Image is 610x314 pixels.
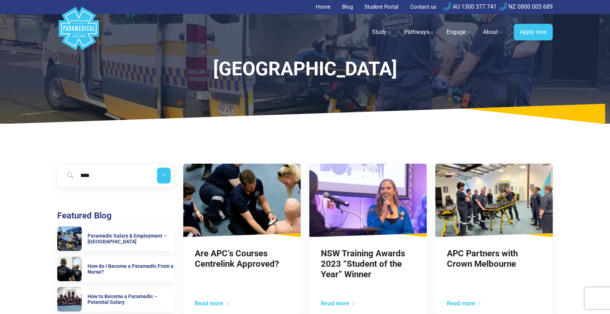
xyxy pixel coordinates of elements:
h6: How do I Become a Paramedic From a Nurse? [88,263,175,275]
a: About [479,22,508,42]
a: AU 1300 377 741 [444,3,497,10]
a: Paramedic Salary & Employment – Queensland Paramedic Salary & Employment – [GEOGRAPHIC_DATA] [57,226,175,251]
a: Australian Paramedical College [57,14,100,50]
img: How to Become a Paramedic – Potential Salary [57,287,82,311]
h3: Featured Blog [57,211,175,221]
img: NSW Training Awards 2023 “Student of the Year” Winner [309,164,427,237]
a: How do I Become a Paramedic From a Nurse? How do I Become a Paramedic From a Nurse? [57,257,175,281]
a: How to Become a Paramedic – Potential Salary How to Become a Paramedic – Potential Salary [57,287,175,311]
h6: Paramedic Salary & Employment – [GEOGRAPHIC_DATA] [88,233,175,245]
a: Engage [442,22,476,42]
div: [GEOGRAPHIC_DATA] [119,58,491,80]
a: APC Partners with Crown Melbourne [447,248,518,269]
img: APC Partners with Crown Melbourne [435,164,553,237]
a: Read more [321,300,356,307]
a: Read more [447,300,482,307]
a: Study [368,22,397,42]
a: Pathways [400,22,439,42]
a: NZ 0800 005 689 [499,3,553,10]
h6: How to Become a Paramedic – Potential Salary [88,293,175,306]
img: Paramedic Salary & Employment – Queensland [57,226,82,251]
img: How do I Become a Paramedic From a Nurse? [57,257,82,281]
a: Read more [195,300,230,307]
img: Are APC’s Courses Centrelink Approved? [183,164,301,237]
a: NSW Training Awards 2023 “Student of the Year” Winner [321,248,405,279]
a: Apply now [514,24,553,40]
input: Search for blog [61,168,151,183]
a: Are APC’s Courses Centrelink Approved? [195,248,279,269]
